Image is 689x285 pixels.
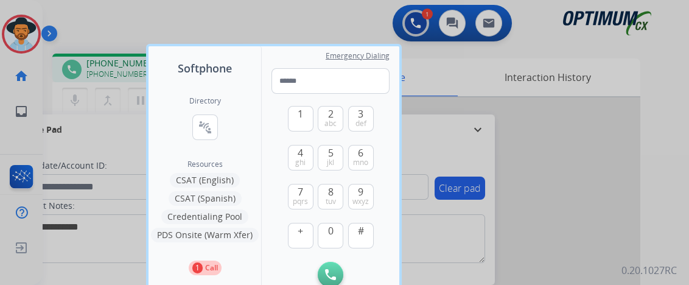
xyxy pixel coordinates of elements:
span: 3 [358,107,363,121]
img: call-button [325,269,336,280]
button: 1 [288,106,313,132]
button: 5jkl [318,145,343,171]
span: jkl [327,158,334,167]
h2: Directory [189,96,221,106]
span: 1 [298,107,303,121]
button: 1Call [189,261,222,275]
span: 5 [328,146,334,160]
button: 8tuv [318,184,343,209]
button: CSAT (Spanish) [169,191,242,206]
span: Emergency Dialing [326,51,390,61]
span: 0 [328,223,334,238]
button: + [288,223,313,248]
span: 9 [358,185,363,199]
button: 7pqrs [288,184,313,209]
button: Credentialing Pool [161,209,248,224]
span: mno [353,158,368,167]
button: CSAT (English) [170,173,240,188]
span: Softphone [178,60,232,77]
span: 6 [358,146,363,160]
span: ghi [295,158,306,167]
button: 4ghi [288,145,313,171]
button: # [348,223,374,248]
button: 3def [348,106,374,132]
button: 9wxyz [348,184,374,209]
span: def [355,119,366,128]
span: pqrs [293,197,308,206]
p: 0.20.1027RC [621,263,677,278]
span: tuv [326,197,336,206]
span: 4 [298,146,303,160]
button: 0 [318,223,343,248]
button: PDS Onsite (Warm Xfer) [151,228,259,242]
span: abc [324,119,337,128]
button: 2abc [318,106,343,132]
span: 8 [328,185,334,199]
span: wxyz [352,197,369,206]
p: Call [205,262,218,273]
span: # [358,223,364,238]
span: Resources [187,160,223,169]
span: 2 [328,107,334,121]
mat-icon: connect_without_contact [198,120,212,135]
span: + [298,223,303,238]
p: 1 [192,262,203,273]
span: 7 [298,185,303,199]
button: 6mno [348,145,374,171]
